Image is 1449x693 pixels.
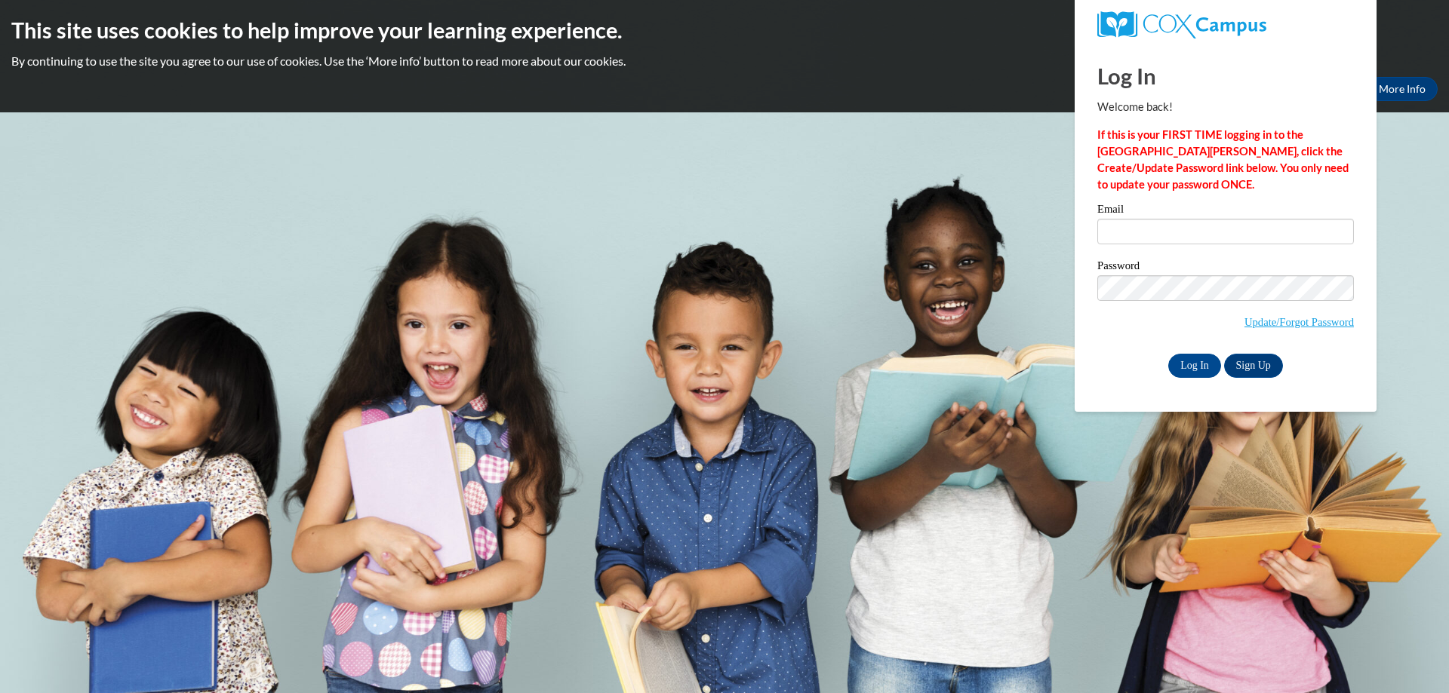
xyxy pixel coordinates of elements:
a: Update/Forgot Password [1244,316,1354,328]
p: Welcome back! [1097,99,1354,115]
strong: If this is your FIRST TIME logging in to the [GEOGRAPHIC_DATA][PERSON_NAME], click the Create/Upd... [1097,128,1349,191]
a: More Info [1367,77,1438,101]
h1: Log In [1097,60,1354,91]
img: COX Campus [1097,11,1266,38]
a: COX Campus [1097,11,1354,38]
label: Email [1097,204,1354,219]
a: Sign Up [1224,354,1283,378]
label: Password [1097,260,1354,275]
input: Log In [1168,354,1221,378]
p: By continuing to use the site you agree to our use of cookies. Use the ‘More info’ button to read... [11,53,1438,69]
h2: This site uses cookies to help improve your learning experience. [11,15,1438,45]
